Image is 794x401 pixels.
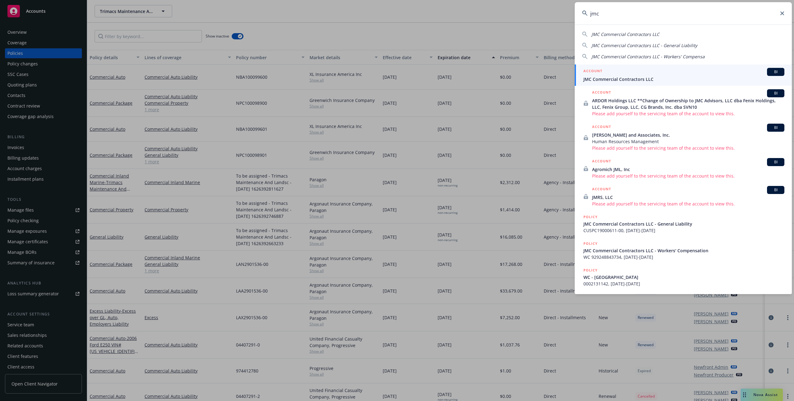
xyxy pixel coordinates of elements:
span: BI [769,125,782,130]
a: POLICYJMC Commercial Contractors LLC - Workers' CompensationWC 929248843734, [DATE]-[DATE] [575,237,792,264]
h5: ACCOUNT [592,158,611,165]
span: Please add yourself to the servicing team of the account to view this. [592,200,784,207]
span: Agromich JML, Inc [592,166,784,173]
a: POLICYJMC Commercial Contractors LLC - General LiabilityCUSPC19000611-00, [DATE]-[DATE] [575,210,792,237]
span: JMC Commercial Contractors LLC - Workers' Compensation [583,247,784,254]
a: ACCOUNTBIAgromich JML, IncPlease add yourself to the servicing team of the account to view this. [575,155,792,183]
a: ACCOUNTBIJMC Commercial Contractors LLC [575,64,792,86]
span: Please add yourself to the servicing team of the account to view this. [592,173,784,179]
h5: ACCOUNT [592,124,611,131]
span: Please add yourself to the servicing team of the account to view this. [592,145,784,151]
a: ACCOUNTBIARDOR Holdings LLC **Change of Ownership to JMC Advisors, LLC dba Fenix Holdings, LLC, F... [575,86,792,120]
input: Search... [575,2,792,24]
span: JMC Commercial Contractors LLC [583,76,784,82]
h5: POLICY [583,240,598,247]
h5: ACCOUNT [583,68,602,75]
span: JMC Commercial Contractors LLC - General Liability [583,221,784,227]
span: WC 929248843734, [DATE]-[DATE] [583,254,784,260]
span: JMRS, LLC [592,194,784,200]
a: POLICYWC - [GEOGRAPHIC_DATA]0002131142, [DATE]-[DATE] [575,264,792,290]
span: WC - [GEOGRAPHIC_DATA] [583,274,784,280]
h5: ACCOUNT [592,186,611,193]
span: JMC Commercial Contractors LLC - General Liability [591,42,697,48]
span: BI [769,90,782,96]
span: BI [769,187,782,193]
span: JMC Commercial Contractors LLC - Workers' Compensa [591,54,705,59]
a: ACCOUNTBIJMRS, LLCPlease add yourself to the servicing team of the account to view this. [575,183,792,210]
span: BI [769,69,782,75]
a: ACCOUNTBI[PERSON_NAME] and Associates, Inc.Human Resources ManagementPlease add yourself to the s... [575,120,792,155]
span: Human Resources Management [592,138,784,145]
span: [PERSON_NAME] and Associates, Inc. [592,132,784,138]
span: BI [769,159,782,165]
h5: POLICY [583,214,598,220]
span: Please add yourself to the servicing team of the account to view this. [592,110,784,117]
h5: ACCOUNT [592,89,611,97]
span: CUSPC19000611-00, [DATE]-[DATE] [583,227,784,234]
span: ARDOR Holdings LLC **Change of Ownership to JMC Advisors, LLC dba Fenix Holdings, LLC, Fenix Grou... [592,97,784,110]
span: 0002131142, [DATE]-[DATE] [583,280,784,287]
h5: POLICY [583,267,598,273]
span: JMC Commercial Contractors LLC [591,31,659,37]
